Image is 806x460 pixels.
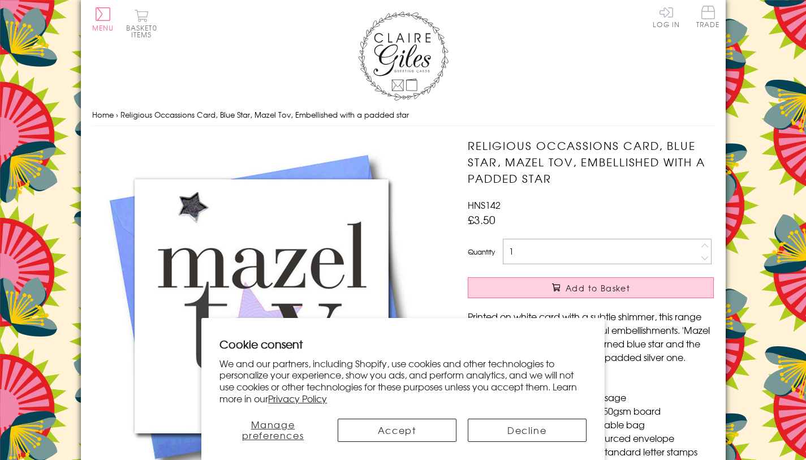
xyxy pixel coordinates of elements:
[92,109,114,120] a: Home
[242,418,304,442] span: Manage preferences
[92,23,114,33] span: Menu
[468,212,495,227] span: £3.50
[219,358,587,405] p: We and our partners, including Shopify, use cookies and other technologies to personalize your ex...
[92,104,714,127] nav: breadcrumbs
[468,137,714,186] h1: Religious Occassions Card, Blue Star, Mazel Tov, Embellished with a padded star
[116,109,118,120] span: ›
[696,6,720,28] span: Trade
[338,419,456,442] button: Accept
[92,7,114,31] button: Menu
[566,282,630,294] span: Add to Basket
[696,6,720,30] a: Trade
[468,277,714,298] button: Add to Basket
[126,9,157,38] button: Basket0 items
[468,419,587,442] button: Decline
[219,336,587,352] h2: Cookie consent
[468,198,501,212] span: HNS142
[219,419,326,442] button: Manage preferences
[468,247,495,257] label: Quantity
[131,23,157,40] span: 0 items
[268,392,327,405] a: Privacy Policy
[120,109,409,120] span: Religious Occassions Card, Blue Star, Mazel Tov, Embellished with a padded star
[653,6,680,28] a: Log In
[468,309,714,364] p: Printed on white card with a subtle shimmer, this range has large graphics and beautiful embellis...
[358,11,449,101] img: Claire Giles Greetings Cards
